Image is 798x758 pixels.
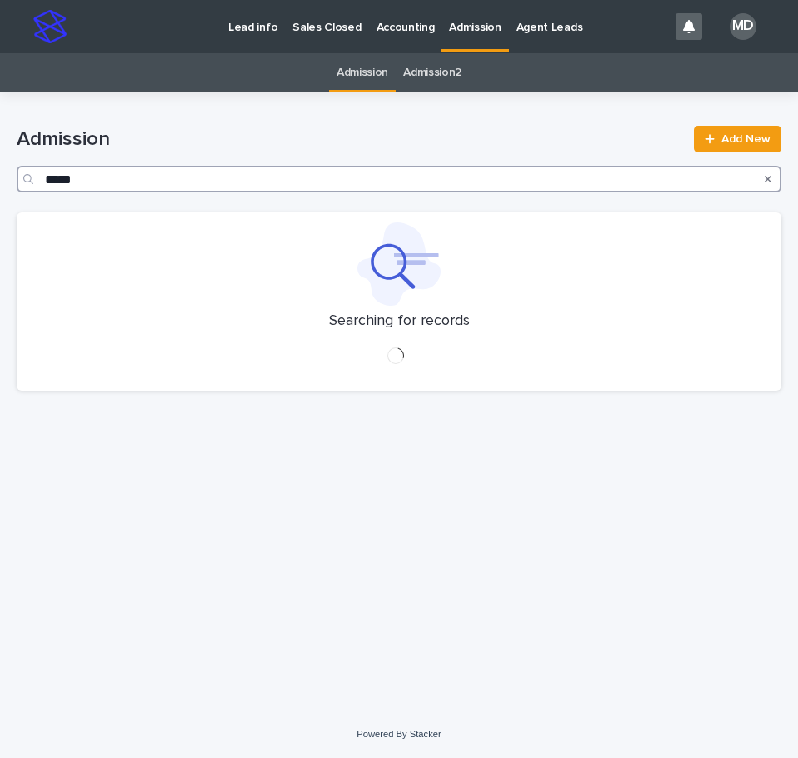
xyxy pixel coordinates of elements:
span: Add New [721,133,771,145]
div: MD [730,13,756,40]
h1: Admission [17,127,684,152]
a: Powered By Stacker [357,729,441,739]
input: Search [17,166,781,192]
a: Admission [337,53,388,92]
img: stacker-logo-s-only.png [33,10,67,43]
a: Add New [694,126,781,152]
a: Admission2 [403,53,461,92]
p: Searching for records [329,312,470,331]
